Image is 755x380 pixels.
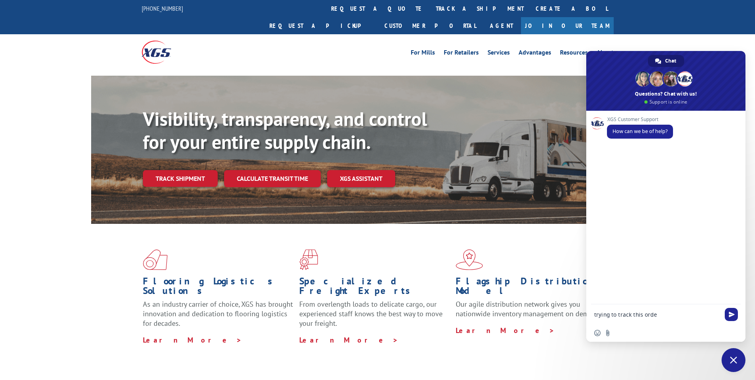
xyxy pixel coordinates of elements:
img: xgs-icon-total-supply-chain-intelligence-red [143,249,168,270]
span: Send a file [605,330,611,336]
img: xgs-icon-flagship-distribution-model-red [456,249,483,270]
a: For Retailers [444,49,479,58]
span: As an industry carrier of choice, XGS has brought innovation and dedication to flooring logistics... [143,300,293,328]
a: Join Our Team [521,17,614,34]
a: Services [488,49,510,58]
h1: Specialized Freight Experts [299,276,450,300]
a: Calculate transit time [224,170,321,187]
a: For Mills [411,49,435,58]
span: Send [725,308,738,321]
span: Insert an emoji [594,330,601,336]
div: Chat [648,55,684,67]
h1: Flooring Logistics Solutions [143,276,293,300]
p: From overlength loads to delicate cargo, our experienced staff knows the best way to move your fr... [299,300,450,335]
a: Resources [560,49,588,58]
a: Agent [482,17,521,34]
img: xgs-icon-focused-on-flooring-red [299,249,318,270]
b: Visibility, transparency, and control for your entire supply chain. [143,106,427,154]
div: Close chat [722,348,745,372]
span: Our agile distribution network gives you nationwide inventory management on demand. [456,300,602,318]
span: Chat [665,55,676,67]
a: Request a pickup [263,17,378,34]
a: [PHONE_NUMBER] [142,4,183,12]
a: Advantages [519,49,551,58]
textarea: Compose your message... [594,311,720,318]
a: Learn More > [143,335,242,345]
a: Learn More > [456,326,555,335]
h1: Flagship Distribution Model [456,276,606,300]
span: How can we be of help? [613,128,667,135]
a: XGS ASSISTANT [327,170,395,187]
a: Customer Portal [378,17,482,34]
span: XGS Customer Support [607,117,673,122]
a: About [597,49,614,58]
a: Learn More > [299,335,398,345]
a: Track shipment [143,170,218,187]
